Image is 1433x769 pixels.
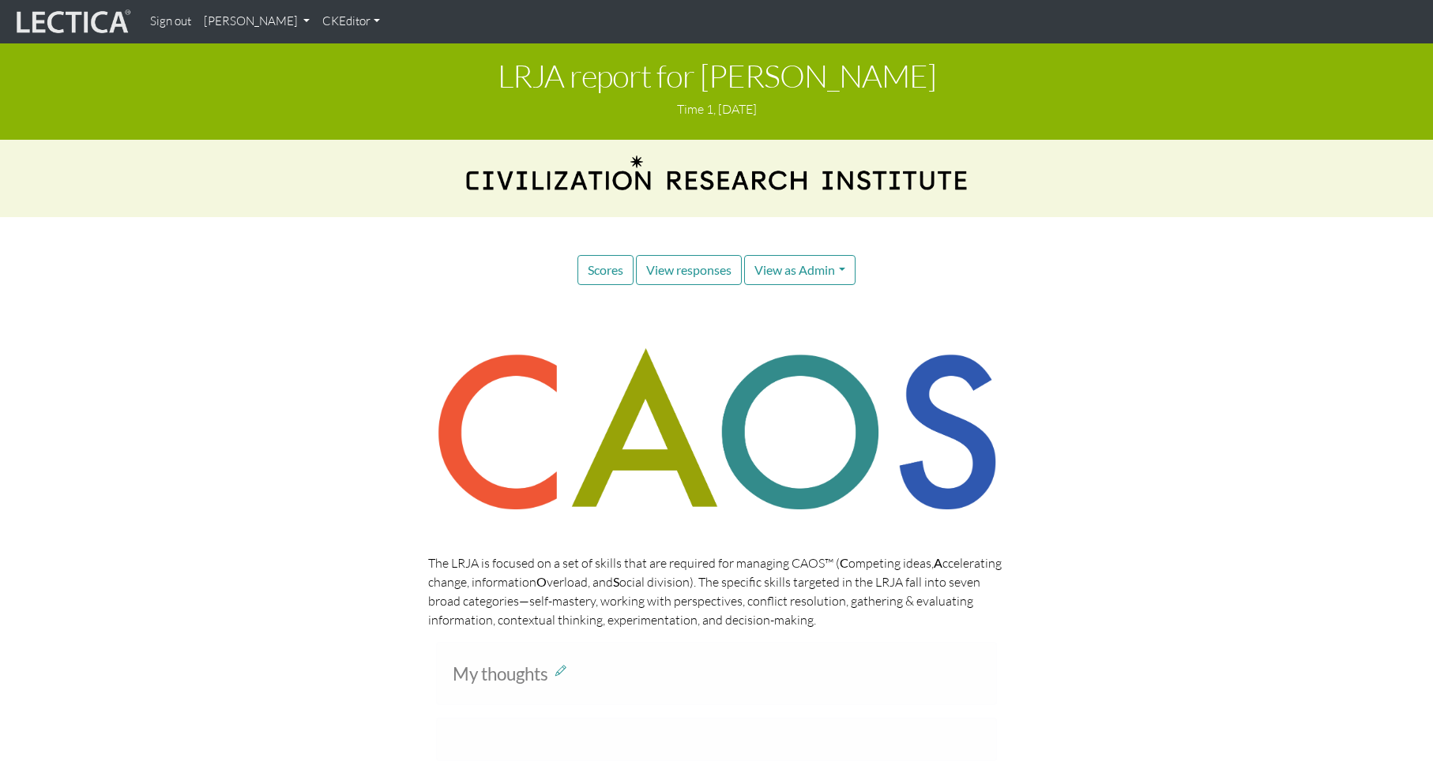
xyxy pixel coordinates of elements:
[536,574,547,589] strong: O
[12,58,1421,93] h1: LRJA report for [PERSON_NAME]
[934,555,942,570] strong: A
[636,255,742,285] button: View responses
[577,255,634,285] button: Scores
[840,555,848,570] strong: C
[197,6,316,37] a: [PERSON_NAME]
[428,348,1005,516] img: CAOS skills
[613,574,619,589] strong: S
[428,553,1005,629] p: The LRJA is focused on a set of skills that are required for managing CAOS™ ( ompeting ideas, cce...
[316,6,386,37] a: CKEditor
[588,262,623,277] span: Scores
[646,262,732,277] span: View responses
[453,663,548,685] span: My thoughts
[461,152,973,204] img: Formula Interiors logo
[144,6,197,37] a: Sign out
[744,255,855,285] button: View as Admin
[13,7,131,37] img: lecticalive
[12,99,1421,118] p: Time 1, [DATE]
